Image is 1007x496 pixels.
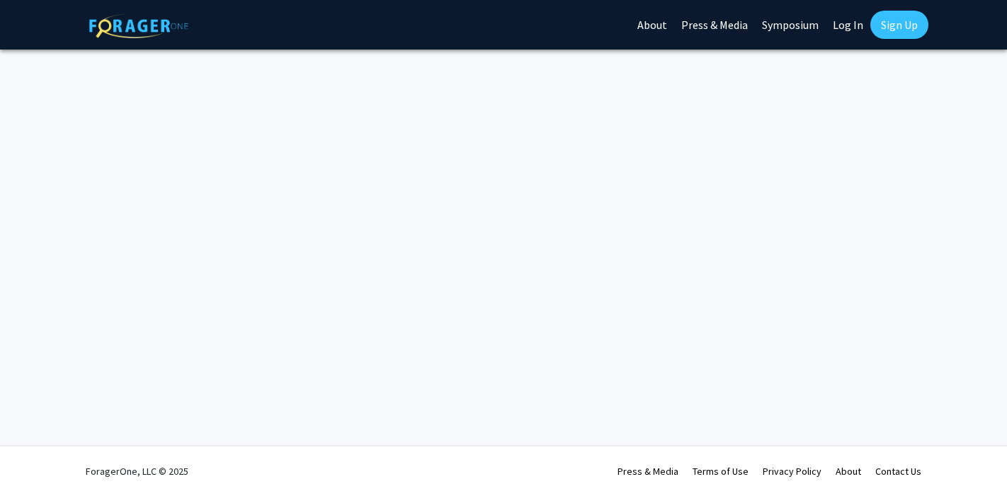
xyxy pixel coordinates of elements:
a: Terms of Use [693,465,749,478]
a: Press & Media [618,465,678,478]
a: Contact Us [875,465,921,478]
div: ForagerOne, LLC © 2025 [86,446,188,496]
a: Sign Up [870,11,928,39]
a: Privacy Policy [763,465,821,478]
a: About [836,465,861,478]
img: ForagerOne Logo [89,13,188,38]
